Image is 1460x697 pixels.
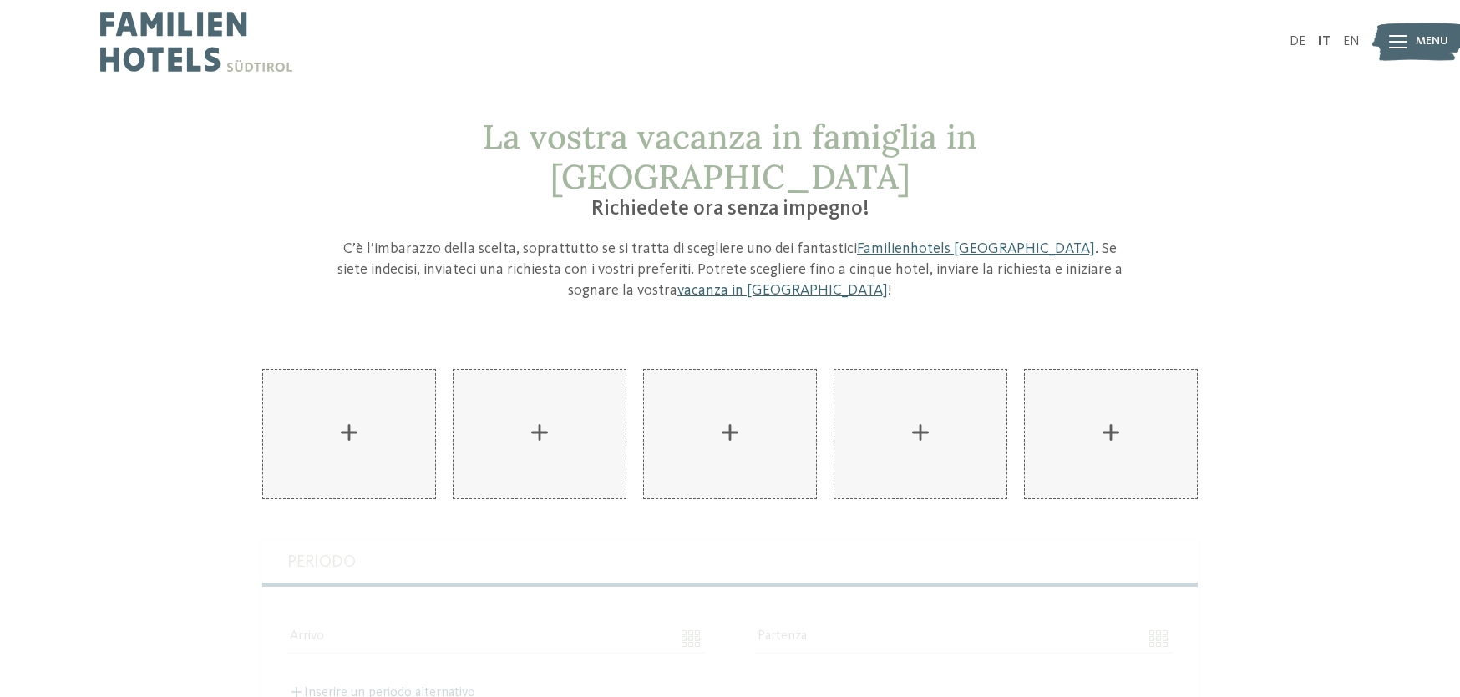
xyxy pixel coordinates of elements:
a: EN [1343,35,1360,48]
span: Menu [1416,33,1448,50]
span: Richiedete ora senza impegno! [591,199,869,220]
a: DE [1290,35,1305,48]
a: vacanza in [GEOGRAPHIC_DATA] [677,283,888,298]
p: C’è l’imbarazzo della scelta, soprattutto se si tratta di scegliere uno dei fantastici . Se siete... [333,239,1127,302]
span: La vostra vacanza in famiglia in [GEOGRAPHIC_DATA] [483,115,977,198]
a: Familienhotels [GEOGRAPHIC_DATA] [857,241,1095,256]
a: IT [1318,35,1331,48]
